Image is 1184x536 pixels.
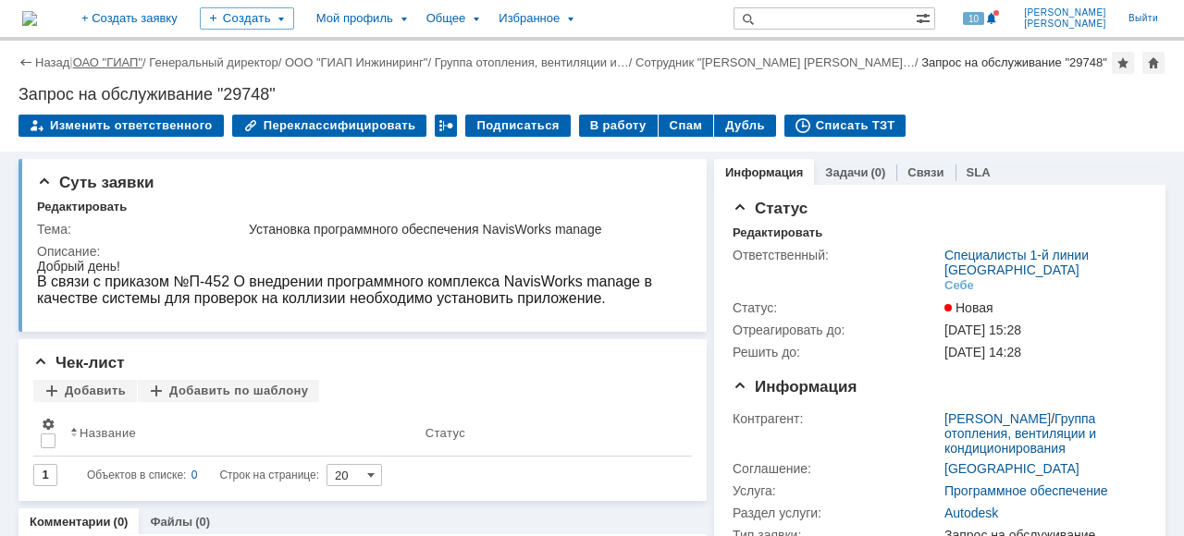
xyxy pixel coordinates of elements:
span: Суть заявки [37,174,154,191]
a: Специалисты 1-й линии [GEOGRAPHIC_DATA] [944,248,1089,277]
th: Статус [418,409,677,457]
span: [PERSON_NAME] [1024,7,1106,18]
div: Себе [944,278,974,293]
span: Настройки [41,417,55,432]
a: Программное обеспечение [944,483,1108,498]
div: Раздел услуги: [733,506,941,520]
div: Решить до: [733,345,941,359]
div: (0) [870,165,885,179]
div: Услуга: [733,483,941,498]
a: Комментарии [30,515,111,529]
div: Тема: [37,222,245,237]
span: Объектов в списке: [87,469,186,481]
span: [PERSON_NAME] [1024,18,1106,30]
div: Отреагировать до: [733,323,941,337]
a: SLA [967,165,991,179]
a: Назад [35,55,69,69]
span: Информация [733,378,857,396]
span: Чек-лист [33,354,125,372]
span: 10 [963,12,984,25]
div: Запрос на обслуживание "29748" [921,55,1107,69]
a: ООО "ГИАП Инжиниринг" [285,55,427,69]
div: Сделать домашней страницей [1142,52,1165,74]
div: 0 [191,464,198,486]
span: Статус [733,200,808,217]
div: | [69,55,72,68]
a: Задачи [825,165,868,179]
span: Новая [944,300,993,315]
div: Запрос на обслуживание "29748" [18,85,1165,104]
div: / [285,55,435,69]
span: Расширенный поиск [916,8,934,26]
a: Группа отопления, вентиляции и… [435,55,629,69]
img: logo [22,11,37,26]
div: Статус [425,426,465,440]
div: / [73,55,150,69]
a: Информация [725,165,803,179]
span: [DATE] 15:28 [944,323,1021,337]
div: (0) [114,515,129,529]
div: Установка программного обеспечения NavisWorks manage [249,222,682,237]
div: Редактировать [37,200,127,214]
div: Ответственный: [733,248,941,262]
a: Autodesk [944,506,998,520]
div: Создать [200,7,294,30]
a: Генеральный директор [149,55,277,69]
div: / [635,55,921,69]
a: Сотрудник "[PERSON_NAME] [PERSON_NAME]… [635,55,915,69]
div: Название [80,426,136,440]
div: (0) [195,515,210,529]
div: Добавить в избранное [1112,52,1134,74]
div: / [435,55,635,69]
a: ОАО "ГИАП" [73,55,142,69]
div: Соглашение: [733,461,941,476]
div: Статус: [733,300,941,315]
div: Редактировать [733,225,822,240]
th: Название [63,409,418,457]
div: / [944,411,1140,456]
div: Работа с массовостью [435,115,457,137]
div: / [149,55,285,69]
div: Контрагент: [733,411,941,426]
a: Перейти на домашнюю страницу [22,11,37,26]
i: Строк на странице: [87,464,319,486]
a: Группа отопления, вентиляции и кондиционирования [944,411,1096,456]
div: Описание: [37,244,685,259]
a: Файлы [150,515,192,529]
a: [PERSON_NAME] [944,411,1051,426]
span: [DATE] 14:28 [944,345,1021,359]
a: Связи [907,165,943,179]
a: [GEOGRAPHIC_DATA] [944,461,1079,476]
